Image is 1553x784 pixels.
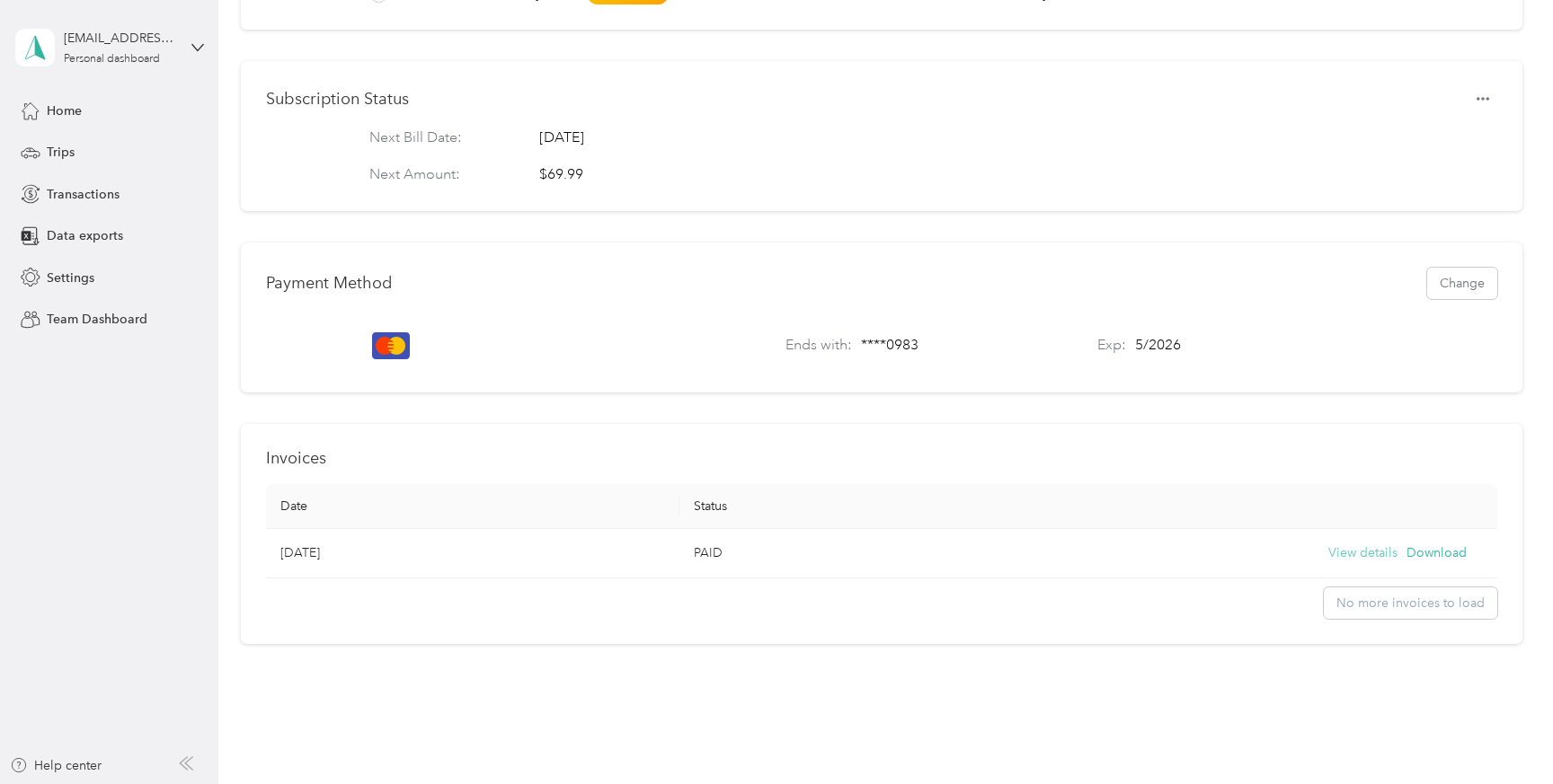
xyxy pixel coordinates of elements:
span: Team Dashboard [47,310,147,329]
p: Next Bill Date: [369,128,508,149]
p: Next Amount: [369,164,508,186]
p: 5 / 2026 [1135,335,1181,357]
span: [DATE] [539,128,584,149]
div: Personal dashboard [64,54,160,65]
p: Ends with: [785,335,852,357]
button: View details [1328,543,1398,563]
span: Data exports [47,226,123,245]
p: Exp: [1097,335,1126,357]
div: $69.99 [539,164,583,186]
iframe: Everlance-gr Chat Button Frame [1452,683,1553,784]
h1: Subscription Status [266,90,409,109]
h1: Invoices [266,449,1497,468]
button: Change [1427,268,1497,299]
div: [EMAIL_ADDRESS][DOMAIN_NAME] [64,29,176,48]
th: Status [679,484,1093,529]
span: Transactions [47,185,120,204]
th: Date [266,484,679,529]
span: Home [47,101,82,120]
span: Trips [47,143,75,162]
span: Settings [47,269,94,287]
td: [DATE] [266,529,679,578]
h1: Payment Method [266,274,393,293]
button: Help center [10,756,102,775]
button: Download [1407,543,1467,563]
span: PAID [694,545,723,560]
